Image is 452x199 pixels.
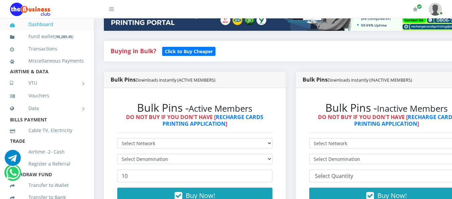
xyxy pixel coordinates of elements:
a: Click to Buy Cheaper [162,47,215,55]
a: Chat for support [5,155,21,166]
a: RECHARGE CARDS PRINTING APPLICATION [163,113,264,127]
input: Enter Quantity [117,170,272,182]
h2: Bulk Pins - [117,101,272,114]
a: Cable TV, Electricity [10,123,84,138]
i: Renew/Upgrade Subscription [413,7,418,12]
small: Downloads instantly (INACTIVE MEMBERS) [328,77,412,83]
b: Click to Buy Cheaper [165,48,213,55]
a: Data [10,100,84,117]
span: Renew/Upgrade Subscription [417,4,422,9]
a: Fund wallet[90,289.45] [10,29,84,44]
small: [ ] [55,34,73,39]
small: Downloads instantly (ACTIVE MEMBERS) [136,77,215,83]
b: 90,289.45 [56,34,72,39]
small: Inactive Members [377,103,448,114]
a: VTU [10,75,84,91]
strong: DO NOT BUY IF YOU DON'T HAVE [ ] [126,113,263,127]
a: Dashboard [10,17,84,32]
a: Transactions [10,41,84,57]
a: Vouchers [10,88,84,103]
a: Chat for support [6,170,20,181]
a: Register a Referral [10,156,84,172]
strong: Buying in Bulk? [111,47,156,55]
img: Logo [10,3,50,16]
small: Active Members [189,103,252,114]
img: User [429,3,442,16]
a: Miscellaneous Payments [10,53,84,69]
strong: Bulk Pins [111,76,215,83]
a: Airtime -2- Cash [10,144,84,160]
strong: Bulk Pins [303,76,412,83]
a: Transfer to Wallet [10,178,84,193]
